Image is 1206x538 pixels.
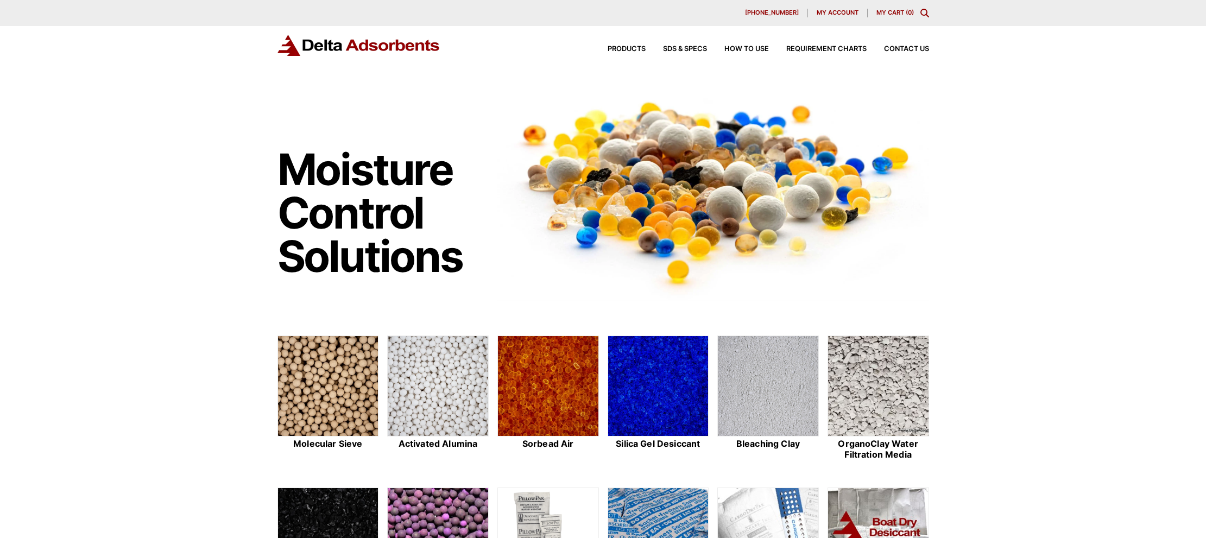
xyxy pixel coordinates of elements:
h2: Sorbead Air [497,439,599,449]
a: Molecular Sieve [277,336,379,461]
a: Bleaching Clay [717,336,819,461]
h1: Moisture Control Solutions [277,148,487,278]
span: How to Use [724,46,769,53]
a: My account [808,9,868,17]
span: Products [608,46,646,53]
h2: Silica Gel Desiccant [608,439,709,449]
a: Silica Gel Desiccant [608,336,709,461]
span: SDS & SPECS [663,46,707,53]
a: SDS & SPECS [646,46,707,53]
a: Contact Us [867,46,929,53]
div: Toggle Modal Content [920,9,929,17]
a: OrganoClay Water Filtration Media [828,336,929,461]
img: Delta Adsorbents [277,35,440,56]
h2: Activated Alumina [387,439,489,449]
a: [PHONE_NUMBER] [736,9,808,17]
span: [PHONE_NUMBER] [745,10,799,16]
h2: OrganoClay Water Filtration Media [828,439,929,459]
a: Activated Alumina [387,336,489,461]
span: Contact Us [884,46,929,53]
a: My Cart (0) [876,9,914,16]
a: Products [590,46,646,53]
span: My account [817,10,858,16]
a: Requirement Charts [769,46,867,53]
img: Image [497,82,929,301]
h2: Molecular Sieve [277,439,379,449]
span: Requirement Charts [786,46,867,53]
a: Sorbead Air [497,336,599,461]
span: 0 [908,9,912,16]
a: How to Use [707,46,769,53]
h2: Bleaching Clay [717,439,819,449]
